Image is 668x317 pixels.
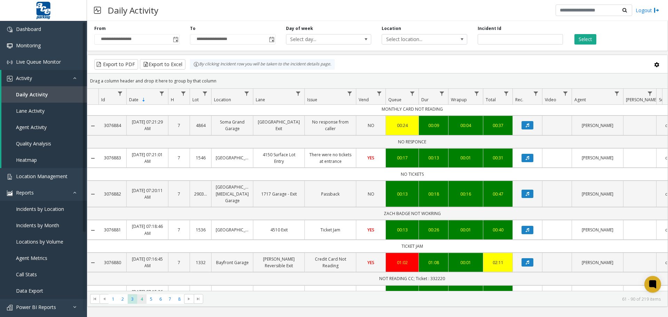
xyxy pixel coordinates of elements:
button: Export to PDF [94,59,138,70]
a: 7 [173,154,185,161]
a: 1332 [194,259,207,266]
a: 00:37 [487,122,508,129]
a: Daily Activity [1,86,87,103]
span: Lot [192,97,199,103]
span: NO [368,122,374,128]
span: Quality Analysis [16,140,51,147]
img: 'icon' [7,76,13,81]
a: Bayfront Garage [216,259,249,266]
span: Go to the next page [186,296,192,302]
span: Go to the last page [194,294,203,304]
img: 'icon' [7,43,13,49]
span: YES [367,227,374,233]
label: From [94,25,106,32]
a: 7 [173,122,185,129]
span: Page 2 [118,294,127,304]
a: [DATE] 07:16:45 AM [131,256,164,269]
a: Rec. Filter Menu [531,89,541,98]
img: 'icon' [7,190,13,196]
a: 00:24 [390,122,414,129]
a: Total Filter Menu [502,89,511,98]
span: Total [486,97,496,103]
div: Data table [87,89,668,291]
span: Video [545,97,556,103]
a: Activity [1,70,87,86]
a: 3076884 [103,122,122,129]
span: Page 8 [175,294,184,304]
a: Collapse Details [87,228,98,233]
span: Page 3 [128,294,137,304]
a: There were no tickets at entrance [309,151,352,165]
a: 4864 [194,122,207,129]
a: 7 [173,259,185,266]
span: Data Export [16,287,43,294]
a: NO [360,122,381,129]
span: Location Management [16,173,67,180]
a: [PERSON_NAME] [576,227,619,233]
span: Queue [388,97,401,103]
img: 'icon' [7,174,13,180]
a: 00:31 [487,154,508,161]
a: Soma Grand Garage [216,119,249,132]
span: Go to the next page [184,294,193,304]
a: YES [360,227,381,233]
a: [PERSON_NAME] Reversible Exit [257,256,300,269]
span: Go to the previous page [100,294,109,304]
img: 'icon' [7,60,13,65]
a: [GEOGRAPHIC_DATA][MEDICAL_DATA] Garage [216,184,249,204]
a: Ticket Jam [309,227,352,233]
span: Page 5 [146,294,156,304]
a: Parker Filter Menu [645,89,655,98]
a: 00:18 [423,191,444,197]
img: 'icon' [7,305,13,310]
img: 'icon' [7,27,13,32]
span: Page 1 [109,294,118,304]
span: Go to the first page [92,296,98,302]
a: [DATE] 07:21:29 AM [131,119,164,132]
a: 00:04 [453,122,479,129]
a: Passback [309,191,352,197]
span: Rec. [515,97,523,103]
span: Lane Activity [16,108,45,114]
span: Page 6 [156,294,165,304]
h3: Daily Activity [104,2,162,19]
img: infoIcon.svg [193,62,199,67]
a: [GEOGRAPHIC_DATA] [216,154,249,161]
span: Vend [359,97,369,103]
span: Live Queue Monitor [16,58,61,65]
a: [PERSON_NAME] [576,191,619,197]
a: 00:13 [423,154,444,161]
span: Go to the last page [196,296,201,302]
a: Issue Filter Menu [345,89,355,98]
a: 00:09 [423,122,444,129]
a: Wrapup Filter Menu [472,89,482,98]
button: Select [574,34,596,45]
kendo-pager-info: 61 - 90 of 219 items [207,296,661,302]
span: Incidents by Location [16,206,64,212]
a: Date Filter Menu [157,89,167,98]
a: Collapse Details [87,123,98,129]
a: [DATE] 07:20:11 AM [131,187,164,200]
a: Quality Analysis [1,135,87,152]
span: Page 7 [165,294,175,304]
label: To [190,25,196,32]
a: 1717 Garage - Exit [257,191,300,197]
span: Daily Activity [16,91,48,98]
a: [PERSON_NAME] [576,154,619,161]
a: Queue Filter Menu [408,89,417,98]
a: 00:47 [487,191,508,197]
span: Toggle popup [268,34,275,44]
span: Activity [16,75,32,81]
span: Power BI Reports [16,304,56,310]
span: Wrapup [451,97,467,103]
label: Incident Id [478,25,501,32]
div: 00:13 [390,191,414,197]
a: 00:26 [423,227,444,233]
span: Go to the first page [90,294,100,304]
span: Location [214,97,231,103]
